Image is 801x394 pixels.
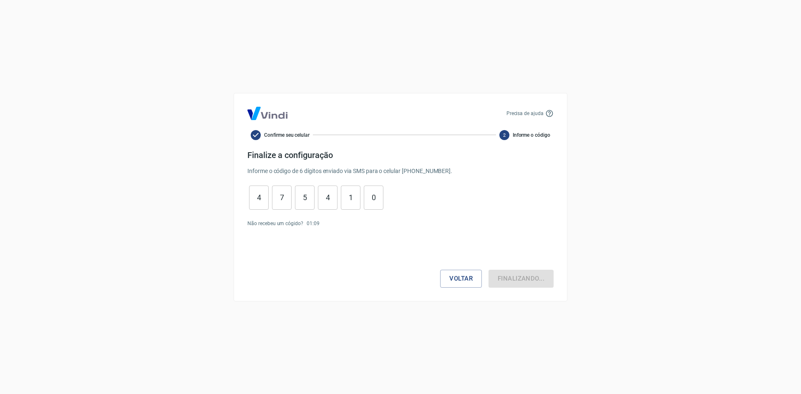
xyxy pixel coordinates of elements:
[503,132,506,138] text: 2
[440,270,482,287] button: Voltar
[247,150,554,160] h4: Finalize a configuração
[264,131,310,139] span: Confirme seu celular
[307,220,320,227] p: 01 : 09
[506,110,544,117] p: Precisa de ajuda
[247,220,303,227] p: Não recebeu um cógido?
[513,131,550,139] span: Informe o código
[247,167,554,176] p: Informe o código de 6 dígitos enviado via SMS para o celular [PHONE_NUMBER] .
[247,107,287,120] img: Logo Vind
